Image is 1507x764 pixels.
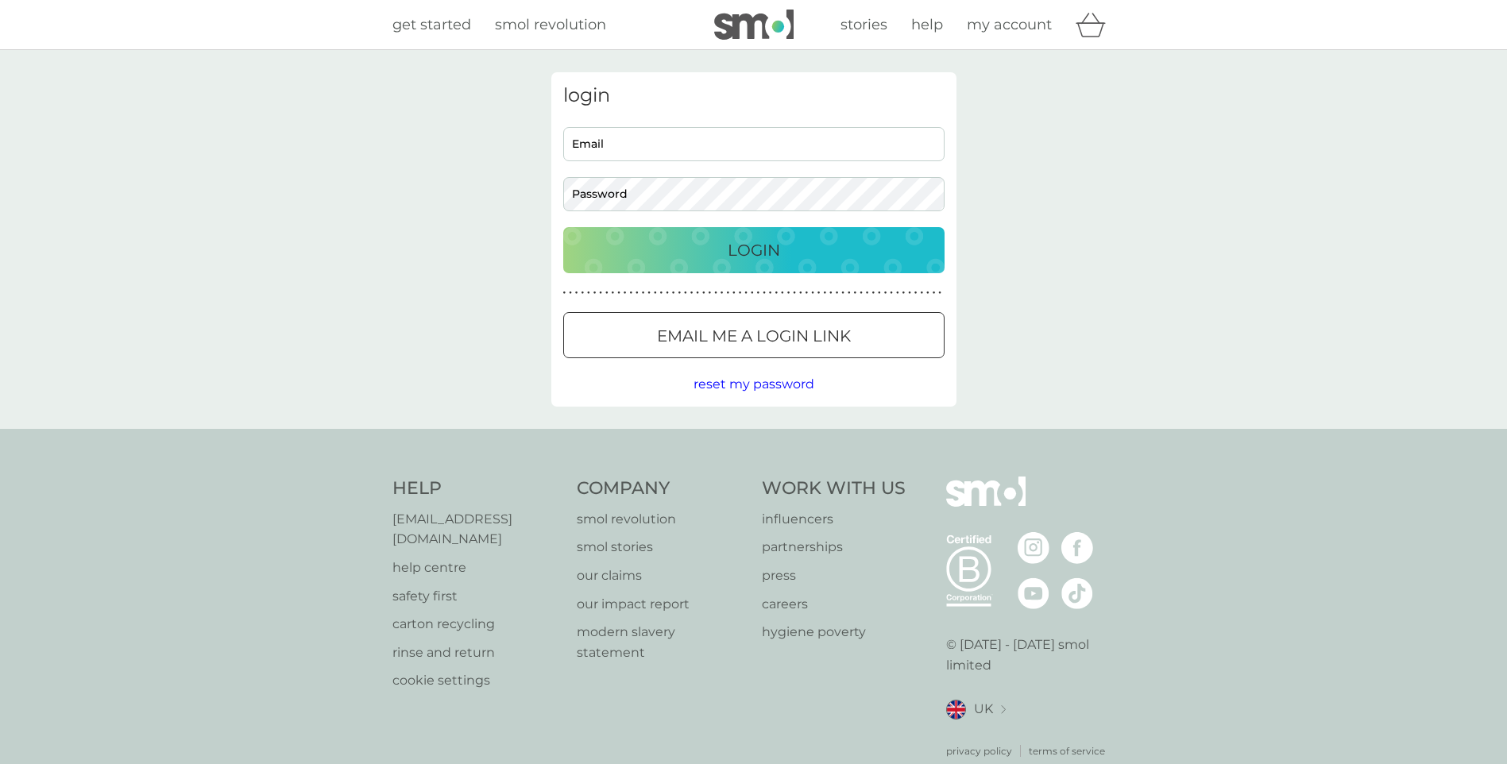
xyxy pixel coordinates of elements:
p: ● [684,289,687,297]
p: cookie settings [392,670,562,691]
p: ● [938,289,941,297]
p: ● [926,289,929,297]
div: basket [1076,9,1115,41]
a: careers [762,594,906,615]
a: my account [967,14,1052,37]
p: ● [866,289,869,297]
p: terms of service [1029,743,1105,758]
p: ● [599,289,602,297]
a: press [762,565,906,586]
h4: Help [392,477,562,501]
p: ● [642,289,645,297]
a: hygiene poverty [762,622,906,642]
p: ● [836,289,839,297]
p: ● [751,289,754,297]
a: privacy policy [946,743,1012,758]
span: smol revolution [495,16,606,33]
h3: login [563,84,945,107]
p: ● [841,289,844,297]
p: © [DATE] - [DATE] smol limited [946,635,1115,675]
p: ● [726,289,729,297]
a: smol revolution [577,509,746,530]
p: ● [769,289,772,297]
p: ● [829,289,833,297]
p: ● [696,289,699,297]
p: ● [666,289,669,297]
p: ● [624,289,627,297]
p: ● [781,289,784,297]
p: help centre [392,558,562,578]
p: ● [678,289,681,297]
p: ● [793,289,796,297]
p: ● [569,289,572,297]
a: modern slavery statement [577,622,746,662]
p: ● [763,289,766,297]
p: ● [714,289,717,297]
span: help [911,16,943,33]
p: ● [575,289,578,297]
img: smol [714,10,794,40]
p: ● [896,289,899,297]
a: influencers [762,509,906,530]
p: ● [672,289,675,297]
a: our claims [577,565,746,586]
span: UK [974,699,993,720]
a: rinse and return [392,642,562,663]
p: ● [581,289,584,297]
a: safety first [392,586,562,607]
p: ● [636,289,639,297]
p: ● [933,289,936,297]
p: ● [878,289,881,297]
a: [EMAIL_ADDRESS][DOMAIN_NAME] [392,509,562,550]
p: ● [914,289,918,297]
img: visit the smol Facebook page [1061,532,1093,564]
p: Login [728,237,780,263]
a: our impact report [577,594,746,615]
p: ● [902,289,906,297]
p: ● [702,289,705,297]
p: Email me a login link [657,323,851,349]
h4: Work With Us [762,477,906,501]
a: carton recycling [392,614,562,635]
img: visit the smol Tiktok page [1061,577,1093,609]
span: my account [967,16,1052,33]
p: ● [605,289,609,297]
p: ● [920,289,923,297]
p: ● [848,289,851,297]
p: ● [732,289,736,297]
p: ● [617,289,620,297]
p: ● [871,289,875,297]
p: ● [739,289,742,297]
p: ● [817,289,821,297]
p: ● [612,289,615,297]
img: UK flag [946,700,966,720]
button: Login [563,227,945,273]
img: visit the smol Instagram page [1018,532,1049,564]
p: ● [654,289,657,297]
p: ● [854,289,857,297]
p: ● [775,289,778,297]
p: ● [799,289,802,297]
button: Email me a login link [563,312,945,358]
p: ● [908,289,911,297]
a: partnerships [762,537,906,558]
a: smol revolution [495,14,606,37]
a: smol stories [577,537,746,558]
p: ● [884,289,887,297]
p: ● [647,289,651,297]
img: select a new location [1001,705,1006,714]
p: ● [587,289,590,297]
